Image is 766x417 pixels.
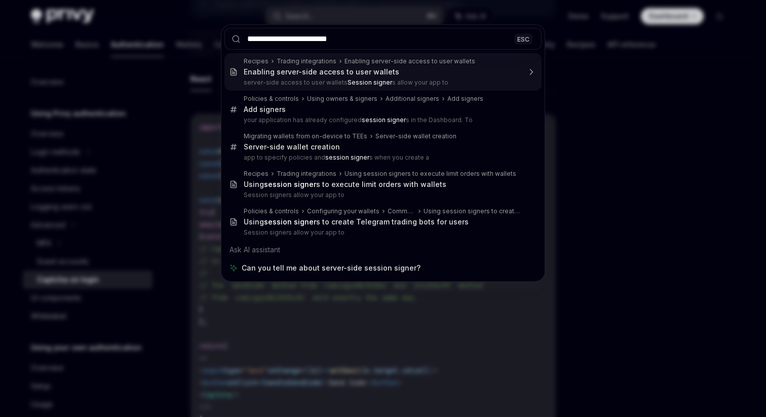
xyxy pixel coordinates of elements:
[514,33,532,44] div: ESC
[244,142,340,151] div: Server-side wallet creation
[244,116,520,124] p: your application has already configured s in the Dashboard. To
[242,263,420,273] span: Can you tell me about server-side session signer?
[224,241,542,259] div: Ask AI assistant
[388,207,415,215] div: Common use cases
[375,132,456,140] div: Server-side wallet creation
[244,67,399,77] div: Enabling server-side access to user wallets
[362,116,406,124] b: session signer
[244,79,520,87] p: server-side access to user wallets s allow your app to
[244,207,299,215] div: Policies & controls
[325,154,369,161] b: session signer
[264,180,316,188] b: session signer
[447,95,483,103] div: Add signers
[348,79,392,86] b: Session signer
[244,191,520,199] p: Session signers allow your app to
[244,180,446,189] div: Using s to execute limit orders with wallets
[244,217,469,226] div: Using s to create Telegram trading bots for users
[424,207,520,215] div: Using session signers to create Telegram trading bots for users
[244,105,286,114] div: Add signers
[244,170,269,178] div: Recipes
[307,207,379,215] div: Configuring your wallets
[277,57,336,65] div: Trading integrations
[264,217,316,226] b: session signer
[307,95,377,103] div: Using owners & signers
[244,95,299,103] div: Policies & controls
[244,229,520,237] p: Session signers allow your app to
[386,95,439,103] div: Additional signers
[344,57,475,65] div: Enabling server-side access to user wallets
[244,154,520,162] p: app to specify policies and s when you create a
[244,57,269,65] div: Recipes
[277,170,336,178] div: Trading integrations
[344,170,516,178] div: Using session signers to execute limit orders with wallets
[244,132,367,140] div: Migrating wallets from on-device to TEEs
